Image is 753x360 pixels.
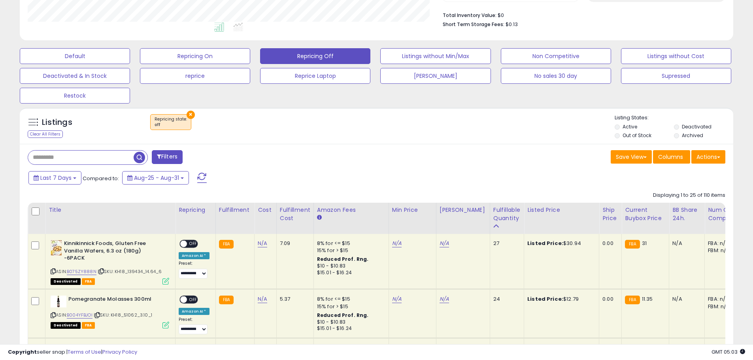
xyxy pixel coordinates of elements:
small: Amazon Fees. [317,214,322,221]
div: 5.37 [280,296,308,303]
button: [PERSON_NAME] [380,68,491,84]
div: Displaying 1 to 25 of 110 items [653,192,725,199]
span: Compared to: [83,175,119,182]
b: Pomegranate Molasses 300ml [68,296,164,305]
div: Title [49,206,172,214]
div: Amazon Fees [317,206,385,214]
div: Amazon AI * [179,252,209,259]
div: Preset: [179,317,209,335]
button: reprice [140,68,250,84]
button: Listings without Cost [621,48,731,64]
div: 27 [493,240,518,247]
span: Repricing state : [155,116,187,128]
div: $10 - $10.83 [317,319,383,326]
small: FBA [219,240,234,249]
div: Fulfillment [219,206,251,214]
button: Columns [653,150,690,164]
small: FBA [625,240,640,249]
button: Non Competitive [501,48,611,64]
span: | SKU: KH18_139434_14.64_6 [98,268,162,275]
a: N/A [258,295,267,303]
small: FBA [219,296,234,304]
div: BB Share 24h. [672,206,701,222]
a: Privacy Policy [102,348,137,356]
label: Out of Stock [623,132,651,139]
strong: Copyright [8,348,37,356]
div: N/A [672,296,698,303]
span: FBA [82,278,95,285]
div: Min Price [392,206,433,214]
div: Clear All Filters [28,130,63,138]
div: $12.79 [527,296,593,303]
b: Total Inventory Value: [443,12,496,19]
span: Aug-25 - Aug-31 [134,174,179,182]
a: N/A [440,295,449,303]
div: [PERSON_NAME] [440,206,487,214]
h5: Listings [42,117,72,128]
a: N/A [440,239,449,247]
b: Short Term Storage Fees: [443,21,504,28]
div: $30.94 [527,240,593,247]
button: Actions [691,150,725,164]
div: ASIN: [51,240,169,284]
div: Amazon AI * [179,308,209,315]
div: 15% for > $15 [317,247,383,254]
button: Filters [152,150,183,164]
img: 51Le+6lneKL._SL40_.jpg [51,240,62,256]
button: No sales 30 day [501,68,611,84]
div: 8% for <= $15 [317,240,383,247]
span: All listings that are unavailable for purchase on Amazon for any reason other than out-of-stock [51,322,81,329]
span: | SKU: KH18_51062_3.10_1 [94,312,152,318]
div: Ship Price [602,206,618,222]
div: Repricing [179,206,212,214]
button: Supressed [621,68,731,84]
a: N/A [258,239,267,247]
button: Save View [611,150,652,164]
div: FBM: n/a [708,247,734,254]
a: N/A [392,239,402,247]
span: 2025-09-8 05:03 GMT [711,348,745,356]
button: Reprice Laptop [260,68,370,84]
b: Reduced Prof. Rng. [317,256,369,262]
p: Listing States: [615,114,733,122]
b: Reduced Prof. Rng. [317,312,369,319]
small: FBA [625,296,640,304]
div: Preset: [179,261,209,279]
span: 31 [642,239,647,247]
b: Listed Price: [527,239,563,247]
div: $10 - $10.83 [317,263,383,270]
div: off [155,122,187,128]
div: 24 [493,296,518,303]
span: Last 7 Days [40,174,72,182]
a: N/A [392,295,402,303]
button: Restock [20,88,130,104]
label: Active [623,123,637,130]
b: Kinnikinnick Foods, Gluten Free Vanilla Wafers, 6.3 oz (180g) -6PACK [64,240,160,264]
div: Fulfillable Quantity [493,206,521,222]
label: Deactivated [682,123,711,130]
button: Listings without Min/Max [380,48,491,64]
button: Default [20,48,130,64]
button: × [187,111,195,119]
span: Columns [658,153,683,161]
span: OFF [187,296,200,303]
div: seller snap | | [8,349,137,356]
button: Aug-25 - Aug-31 [122,171,189,185]
li: $0 [443,10,719,19]
span: FBA [82,322,95,329]
div: Num of Comp. [708,206,737,222]
div: 7.09 [280,240,308,247]
span: 11.35 [642,295,653,303]
button: Last 7 Days [28,171,81,185]
div: Current Buybox Price [625,206,666,222]
div: ASIN: [51,296,169,328]
span: All listings that are unavailable for purchase on Amazon for any reason other than out-of-stock [51,278,81,285]
a: B004YFBJOI [67,312,92,319]
div: 15% for > $15 [317,303,383,310]
a: Terms of Use [68,348,101,356]
div: N/A [672,240,698,247]
div: FBA: n/a [708,296,734,303]
button: Repricing Off [260,48,370,64]
button: Deactivated & In Stock [20,68,130,84]
div: Fulfillment Cost [280,206,310,222]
